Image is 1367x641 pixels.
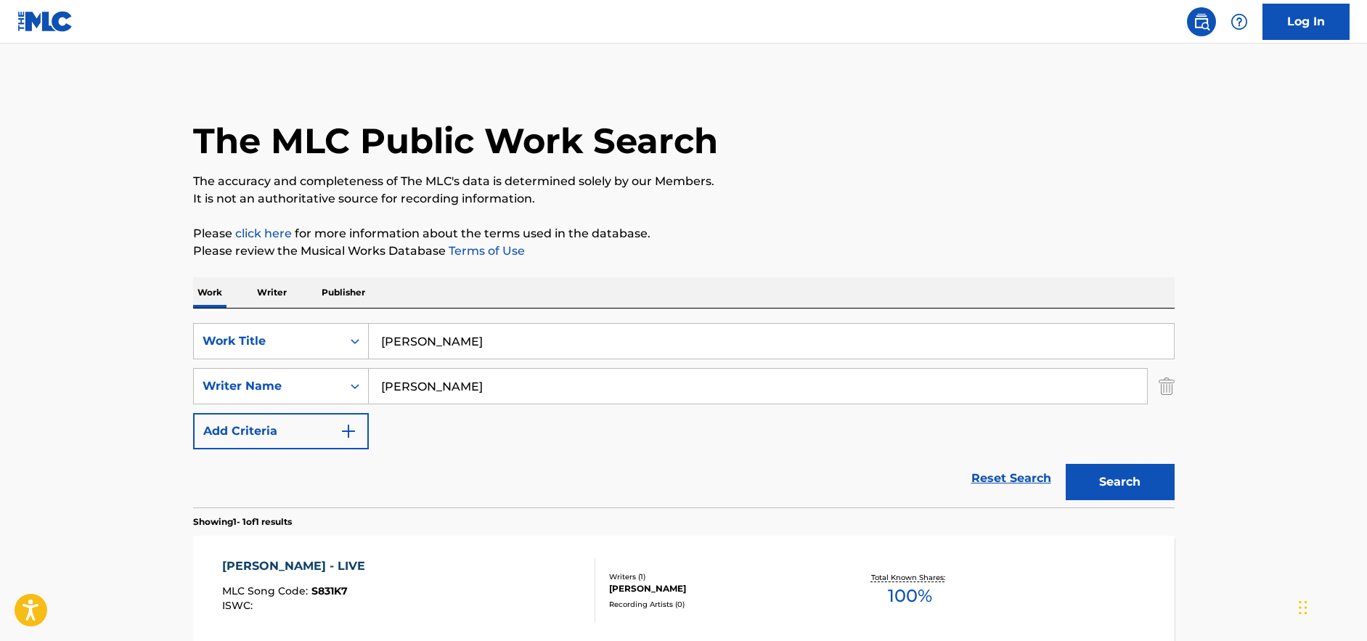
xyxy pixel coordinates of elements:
div: Work Title [203,332,333,350]
p: Please for more information about the terms used in the database. [193,225,1175,242]
span: ISWC : [222,599,256,612]
a: click here [235,226,292,240]
a: Log In [1262,4,1350,40]
p: Total Known Shares: [871,572,949,583]
a: Terms of Use [446,244,525,258]
div: Recording Artists ( 0 ) [609,599,828,610]
div: Writer Name [203,377,333,395]
p: It is not an authoritative source for recording information. [193,190,1175,208]
img: MLC Logo [17,11,73,32]
iframe: Chat Widget [1294,571,1367,641]
form: Search Form [193,323,1175,507]
p: Work [193,277,227,308]
p: Please review the Musical Works Database [193,242,1175,260]
div: [PERSON_NAME] - LIVE [222,558,372,575]
p: Showing 1 - 1 of 1 results [193,515,292,528]
img: 9d2ae6d4665cec9f34b9.svg [340,422,357,440]
span: 100 % [888,583,932,609]
img: help [1231,13,1248,30]
button: Add Criteria [193,413,369,449]
div: Writers ( 1 ) [609,571,828,582]
p: Writer [253,277,291,308]
div: [PERSON_NAME] [609,582,828,595]
a: Public Search [1187,7,1216,36]
p: Publisher [317,277,370,308]
span: MLC Song Code : [222,584,311,597]
div: Drag [1299,586,1307,629]
img: search [1193,13,1210,30]
img: Delete Criterion [1159,368,1175,404]
button: Search [1066,464,1175,500]
a: Reset Search [964,462,1058,494]
div: Help [1225,7,1254,36]
span: S831K7 [311,584,348,597]
h1: The MLC Public Work Search [193,119,718,163]
p: The accuracy and completeness of The MLC's data is determined solely by our Members. [193,173,1175,190]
